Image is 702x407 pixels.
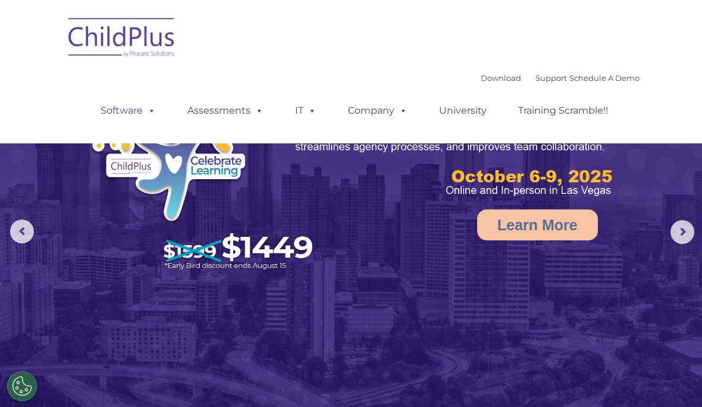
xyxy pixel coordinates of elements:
button: Cookies Settings [7,371,37,401]
a: Training Scramble!! [506,99,620,123]
a: Schedule A Demo [569,73,640,83]
iframe: Chat Widget [496,278,702,407]
font: | [481,73,640,83]
a: IT [283,99,328,123]
a: Software [89,99,168,123]
a: Download [481,73,521,83]
a: Company [336,99,419,123]
a: University [427,99,499,123]
a: Support [535,73,567,83]
a: Assessments [175,99,275,123]
img: ChildPlus by Procare Solutions [62,10,181,69]
a: Learn More [477,209,598,240]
